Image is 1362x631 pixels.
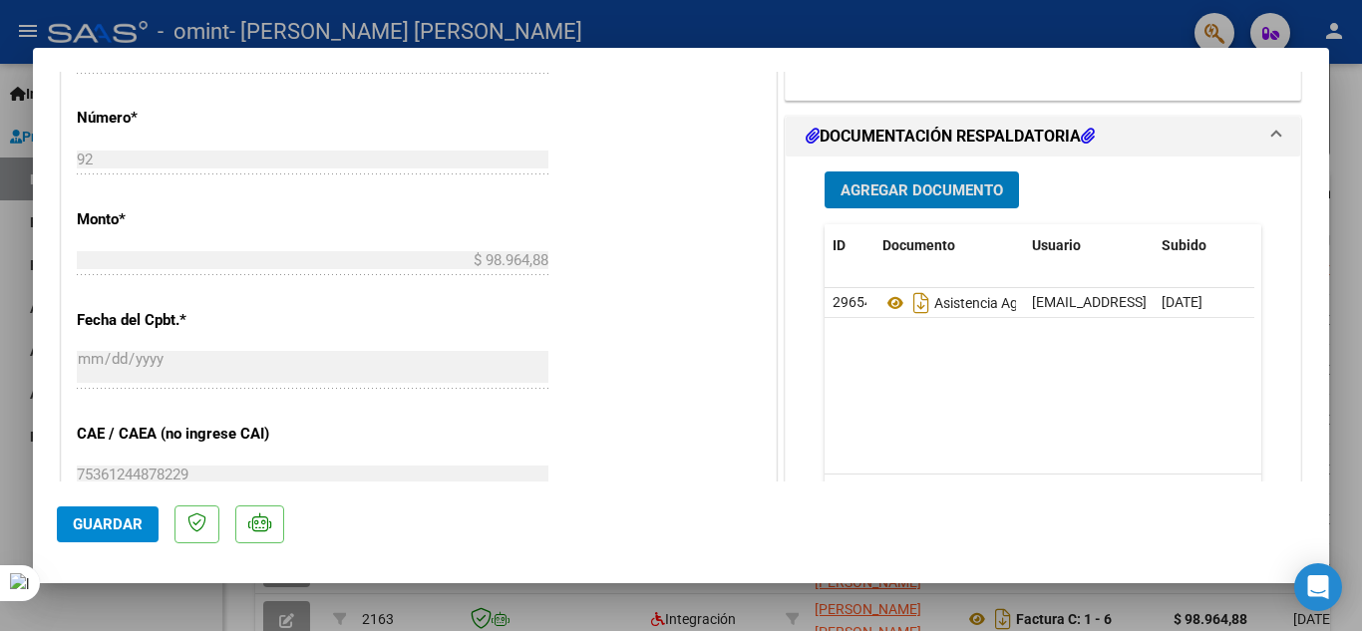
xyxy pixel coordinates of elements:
span: Guardar [73,515,143,533]
p: Número [77,107,282,130]
span: Agregar Documento [841,181,1003,199]
span: [DATE] [1162,294,1202,310]
datatable-header-cell: Subido [1154,224,1253,267]
datatable-header-cell: Usuario [1024,224,1154,267]
datatable-header-cell: ID [825,224,874,267]
datatable-header-cell: Documento [874,224,1024,267]
p: Fecha del Cpbt. [77,309,282,332]
i: Descargar documento [908,287,934,319]
div: Open Intercom Messenger [1294,563,1342,611]
span: Subido [1162,237,1206,253]
div: 1 total [825,474,1261,524]
p: Monto [77,208,282,231]
div: DOCUMENTACIÓN RESPALDATORIA [786,157,1300,570]
p: CAE / CAEA (no ingrese CAI) [77,423,282,446]
mat-expansion-panel-header: DOCUMENTACIÓN RESPALDATORIA [786,117,1300,157]
datatable-header-cell: Acción [1253,224,1353,267]
span: Usuario [1032,237,1081,253]
button: Guardar [57,506,159,542]
span: Documento [882,237,955,253]
span: 29654 [833,294,872,310]
h1: DOCUMENTACIÓN RESPALDATORIA [806,125,1095,149]
span: Asistencia Agosto [882,295,1046,311]
button: Agregar Documento [825,171,1019,208]
span: ID [833,237,846,253]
